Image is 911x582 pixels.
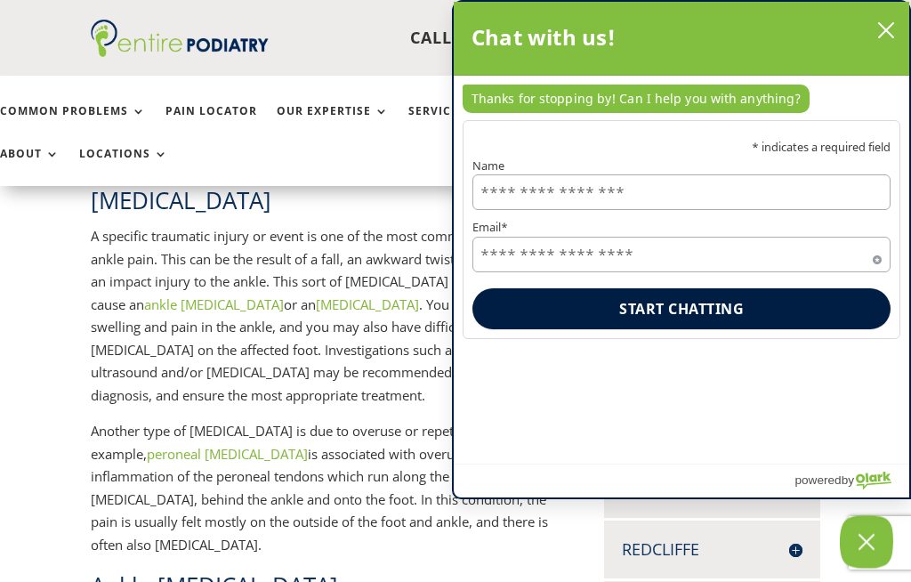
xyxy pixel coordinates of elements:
a: Services [408,105,483,143]
img: logo (1) [91,20,269,57]
h2: [MEDICAL_DATA] [91,184,563,225]
label: Name [472,160,891,172]
a: Powered by Olark [794,465,909,497]
a: Our Expertise [277,105,389,143]
p: * indicates a required field [472,141,891,153]
p: A specific traumatic injury or event is one of the most common causes of ankle pain. This can be ... [91,225,563,420]
a: Locations [79,148,168,186]
a: Pain Locator [165,105,257,143]
input: Email [472,237,891,272]
a: Entire Podiatry [91,43,269,61]
span: by [842,469,854,491]
span: powered [794,469,841,491]
button: Start chatting [472,288,891,329]
h2: Chat with us! [472,20,617,55]
a: [MEDICAL_DATA] [316,295,419,313]
p: Thanks for stopping by! Can I help you with anything? [463,85,810,113]
button: close chatbox [872,17,900,44]
a: peroneal [MEDICAL_DATA] [147,445,308,463]
a: ankle [MEDICAL_DATA] [144,295,284,313]
p: CALL US [DATE]! [269,27,673,50]
p: Another type of [MEDICAL_DATA] is due to overuse or repetition. For example, is associated with o... [91,420,563,570]
h4: Redcliffe [622,538,802,561]
button: Close Chatbox [840,515,893,569]
div: chat [454,76,909,120]
input: Name [472,174,891,210]
span: Required field [873,252,882,261]
label: Email* [472,222,891,233]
